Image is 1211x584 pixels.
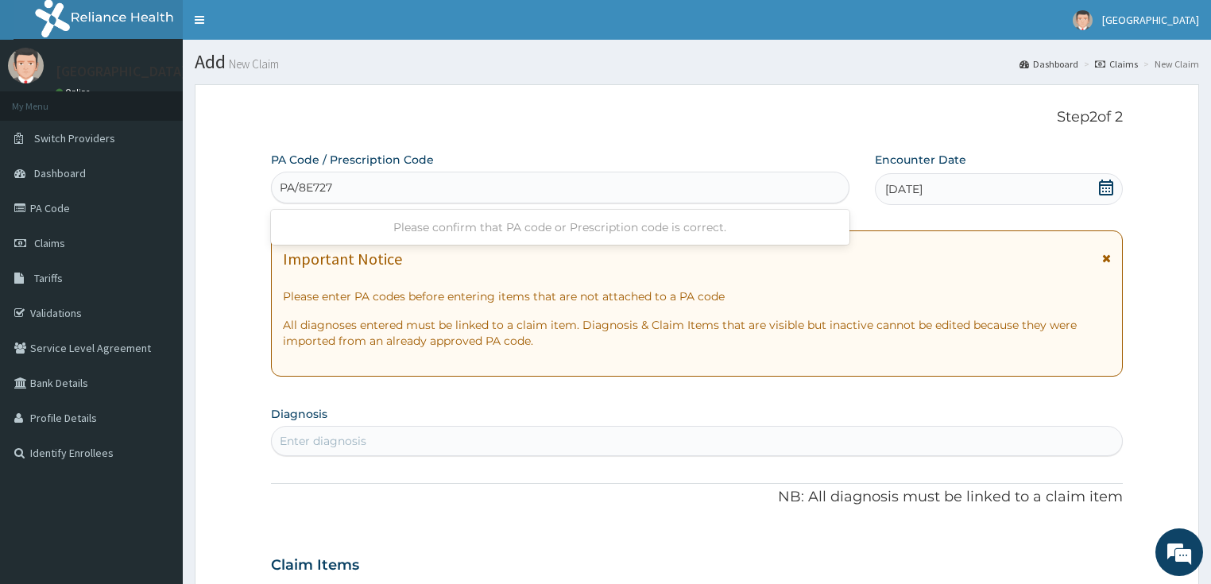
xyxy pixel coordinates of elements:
[271,557,359,574] h3: Claim Items
[271,487,1124,508] p: NB: All diagnosis must be linked to a claim item
[1073,10,1093,30] img: User Image
[271,109,1124,126] p: Step 2 of 2
[29,79,64,119] img: d_794563401_company_1708531726252_794563401
[8,404,303,459] textarea: Type your message and hit 'Enter'
[1102,13,1199,27] span: [GEOGRAPHIC_DATA]
[271,152,434,168] label: PA Code / Prescription Code
[280,433,366,449] div: Enter diagnosis
[8,48,44,83] img: User Image
[875,152,966,168] label: Encounter Date
[283,288,1112,304] p: Please enter PA codes before entering items that are not attached to a PA code
[56,64,187,79] p: [GEOGRAPHIC_DATA]
[226,58,279,70] small: New Claim
[283,250,402,268] h1: Important Notice
[283,317,1112,349] p: All diagnoses entered must be linked to a claim item. Diagnosis & Claim Items that are visible bu...
[1139,57,1199,71] li: New Claim
[261,8,299,46] div: Minimize live chat window
[34,271,63,285] span: Tariffs
[271,213,849,242] div: Please confirm that PA code or Prescription code is correct.
[195,52,1199,72] h1: Add
[56,87,94,98] a: Online
[34,131,115,145] span: Switch Providers
[34,236,65,250] span: Claims
[34,166,86,180] span: Dashboard
[92,185,219,346] span: We're online!
[83,89,267,110] div: Chat with us now
[271,406,327,422] label: Diagnosis
[1095,57,1138,71] a: Claims
[885,181,923,197] span: [DATE]
[1019,57,1078,71] a: Dashboard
